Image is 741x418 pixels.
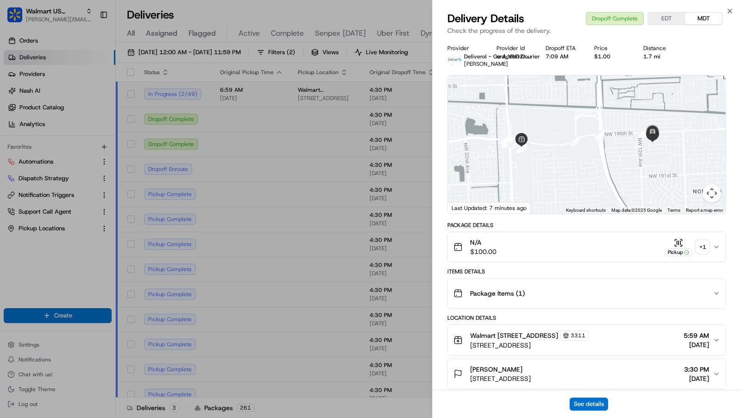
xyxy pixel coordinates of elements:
[496,44,531,52] div: Provider Id
[703,184,721,203] button: Map camera controls
[470,331,558,340] span: Walmart [STREET_ADDRESS]
[665,238,709,256] button: Pickup+1
[157,91,169,102] button: Start new chat
[92,229,112,236] span: Pylon
[470,247,496,256] span: $100.00
[464,53,540,60] span: Deliverol - Go Action Courier
[9,88,26,105] img: 1736555255976-a54dd68f-1ca7-489b-9aae-adbdc363a1c4
[684,374,709,383] span: [DATE]
[447,53,462,68] img: profile_deliverol_nashtms.png
[665,248,692,256] div: Pickup
[24,59,153,69] input: Clear
[448,279,726,308] button: Package Items (1)
[643,44,678,52] div: Distance
[470,365,522,374] span: [PERSON_NAME]
[684,365,709,374] span: 3:30 PM
[450,202,481,214] img: Google
[611,208,662,213] span: Map data ©2025 Google
[516,142,527,152] div: 4
[470,238,496,247] span: N/A
[75,203,152,220] a: 💻API Documentation
[595,130,605,140] div: 12
[447,222,726,229] div: Package Details
[19,207,71,216] span: Knowledge Base
[447,314,726,322] div: Location Details
[42,97,127,105] div: We're available if you need us!
[450,202,481,214] a: Open this area in Google Maps (opens a new window)
[82,168,101,176] span: [DATE]
[686,208,723,213] a: Report a map error
[448,359,726,389] button: [PERSON_NAME][STREET_ADDRESS]3:30 PM[DATE]
[571,332,585,339] span: 3311
[447,44,482,52] div: Provider
[546,53,580,60] div: 7:09 AM
[9,134,24,149] img: unihopllc
[42,88,152,97] div: Start new chat
[470,341,589,350] span: [STREET_ADDRESS]
[88,207,149,216] span: API Documentation
[9,120,62,127] div: Past conversations
[448,325,726,355] button: Walmart [STREET_ADDRESS]3311[STREET_ADDRESS]5:59 AM[DATE]
[19,88,36,105] img: 9188753566659_6852d8bf1fb38e338040_72.png
[78,208,86,215] div: 💻
[594,44,628,52] div: Price
[9,208,17,215] div: 📗
[594,53,628,60] div: $1.00
[144,118,169,129] button: See all
[496,53,531,60] button: ord_VND2rMkn2xdayrtQDT9BtN
[566,207,606,214] button: Keyboard shortcuts
[9,9,28,27] img: Nash
[546,44,580,52] div: Dropoff ETA
[447,268,726,275] div: Items Details
[447,11,524,26] span: Delivery Details
[696,241,709,253] div: + 1
[643,53,678,60] div: 1.7 mi
[684,331,709,340] span: 5:59 AM
[9,159,24,174] img: Charles Folsom
[29,143,54,151] span: unihopllc
[570,136,580,146] div: 11
[570,398,608,411] button: See details
[500,134,510,145] div: 10
[684,340,709,349] span: [DATE]
[448,232,726,262] button: N/A$100.00Pickup+1
[464,60,508,68] span: [PERSON_NAME]
[56,143,59,151] span: •
[6,203,75,220] a: 📗Knowledge Base
[65,229,112,236] a: Powered byPylon
[447,26,726,35] p: Check the progress of the delivery.
[61,143,80,151] span: [DATE]
[29,168,75,176] span: [PERSON_NAME]
[648,13,685,25] button: EDT
[638,128,648,138] div: 13
[685,13,722,25] button: MDT
[470,374,531,383] span: [STREET_ADDRESS]
[77,168,80,176] span: •
[470,289,525,298] span: Package Items ( 1 )
[665,238,692,256] button: Pickup
[9,37,169,51] p: Welcome 👋
[448,202,531,214] div: Last Updated: 7 minutes ago
[667,208,680,213] a: Terms (opens in new tab)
